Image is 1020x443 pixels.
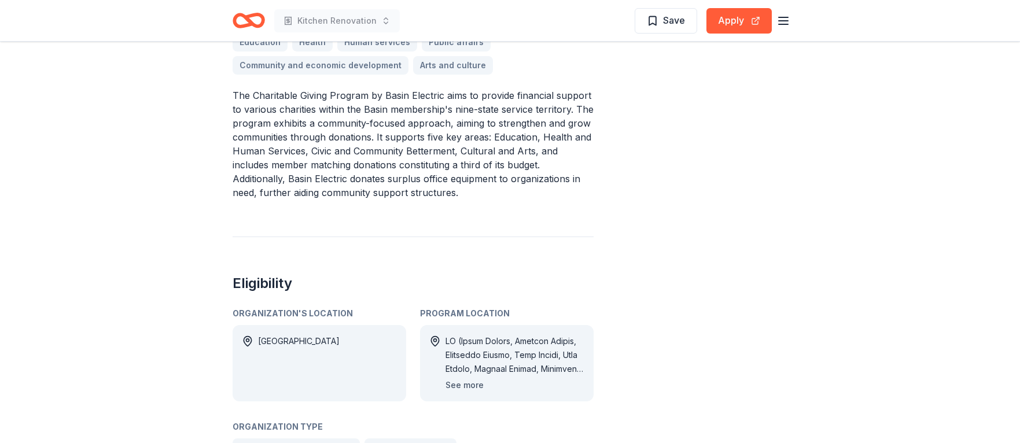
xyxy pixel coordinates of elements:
[663,13,685,28] span: Save
[445,378,484,392] button: See more
[274,9,400,32] button: Kitchen Renovation
[420,307,594,320] div: Program Location
[635,8,697,34] button: Save
[258,334,340,392] div: [GEOGRAPHIC_DATA]
[233,88,594,200] p: The Charitable Giving Program by Basin Electric aims to provide financial support to various char...
[233,274,594,293] h2: Eligibility
[445,334,584,376] div: LO (Ipsum Dolors, Ametcon Adipis, Elitseddo Eiusmo, Temp Incidi, Utla Etdolo, Magnaal Enimad, Min...
[233,307,406,320] div: Organization's Location
[233,420,594,434] div: Organization Type
[706,8,772,34] button: Apply
[297,14,377,28] span: Kitchen Renovation
[233,7,265,34] a: Home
